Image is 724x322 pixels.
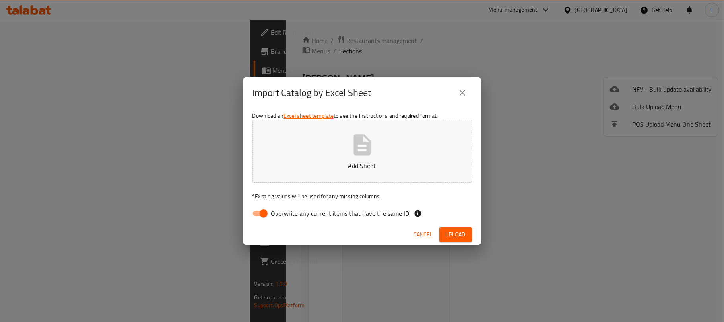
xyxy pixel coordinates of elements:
div: Download an to see the instructions and required format. [243,109,481,224]
span: Upload [446,230,466,240]
span: Cancel [414,230,433,240]
a: Excel sheet template [283,111,334,121]
p: Existing values will be used for any missing columns. [252,192,472,200]
button: Upload [439,227,472,242]
span: Overwrite any current items that have the same ID. [271,209,411,218]
p: Add Sheet [265,161,460,170]
button: Add Sheet [252,120,472,183]
button: close [453,83,472,102]
h2: Import Catalog by Excel Sheet [252,86,371,99]
button: Cancel [411,227,436,242]
svg: If the overwrite option isn't selected, then the items that match an existing ID will be ignored ... [414,209,422,217]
